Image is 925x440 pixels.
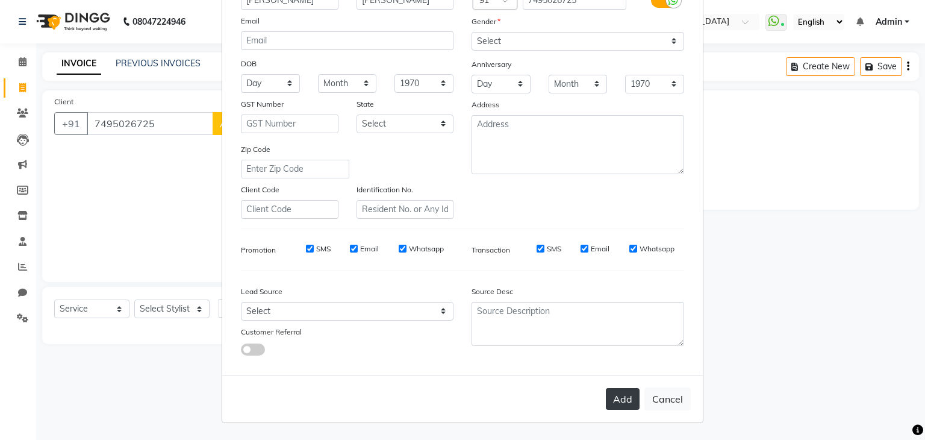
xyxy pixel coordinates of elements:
label: Lead Source [241,286,282,297]
label: Gender [472,16,500,27]
label: Whatsapp [640,244,674,254]
label: Source Desc [472,286,513,297]
label: SMS [316,244,331,254]
label: Identification No. [357,184,413,195]
label: Email [360,244,379,254]
label: State [357,99,374,110]
label: Transaction [472,245,510,256]
label: Promotion [241,245,276,256]
label: Email [591,244,609,254]
label: Email [241,16,260,27]
input: Client Code [241,200,338,219]
input: GST Number [241,115,338,133]
label: Address [472,99,499,110]
label: Client Code [241,184,279,195]
label: Customer Referral [241,327,302,338]
input: Email [241,31,453,50]
label: Anniversary [472,59,511,70]
label: SMS [547,244,561,254]
input: Resident No. or Any Id [357,200,454,219]
button: Cancel [644,388,691,410]
label: Whatsapp [409,244,444,254]
label: Zip Code [241,144,270,155]
input: Enter Zip Code [241,160,349,178]
label: GST Number [241,99,284,110]
label: DOB [241,58,257,69]
button: Add [606,388,640,410]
